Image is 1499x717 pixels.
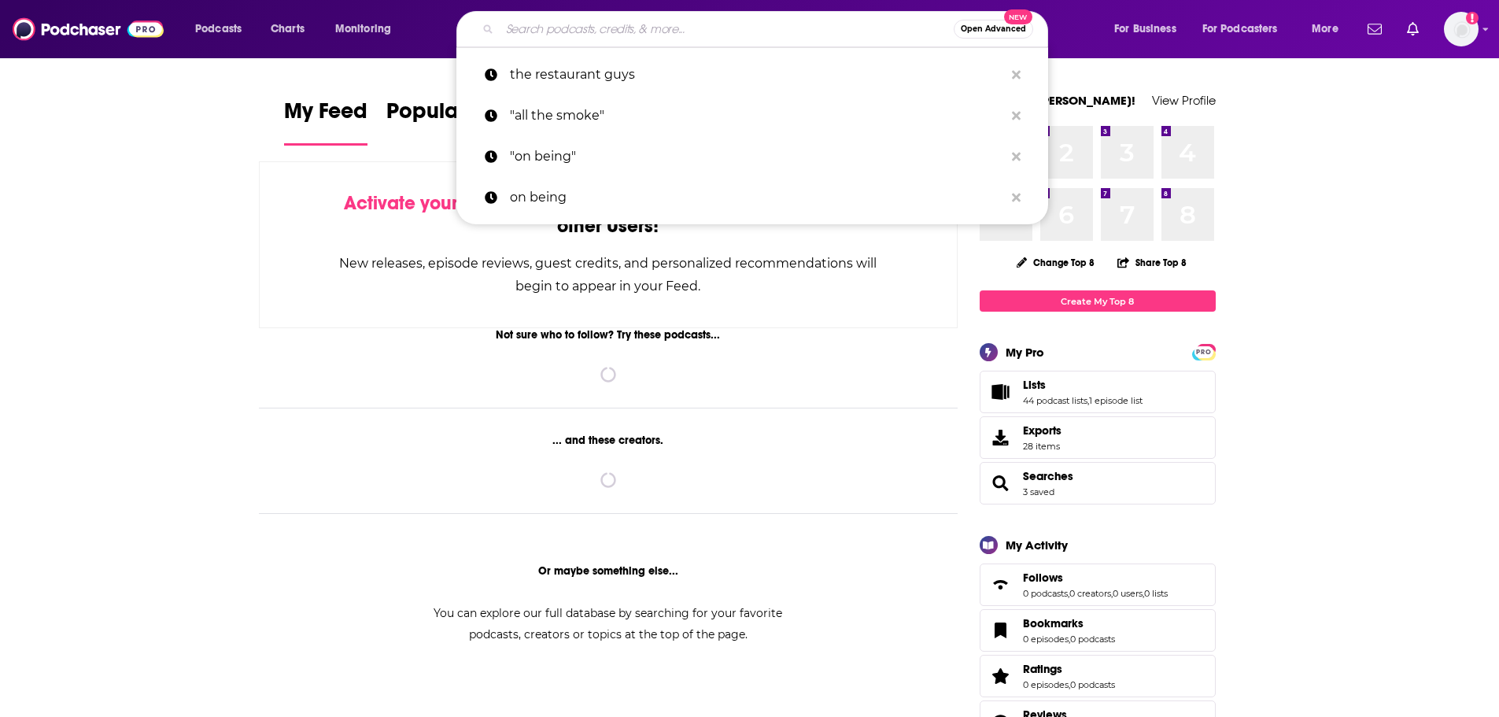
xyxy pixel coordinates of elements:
[980,655,1216,697] span: Ratings
[386,98,520,134] span: Popular Feed
[260,17,314,42] a: Charts
[1114,18,1176,40] span: For Business
[1023,616,1115,630] a: Bookmarks
[980,93,1135,108] a: Welcome [PERSON_NAME]!
[1023,378,1046,392] span: Lists
[1023,679,1069,690] a: 0 episodes
[1111,588,1113,599] span: ,
[980,371,1216,413] span: Lists
[1023,395,1087,406] a: 44 podcast lists
[1023,588,1068,599] a: 0 podcasts
[1068,588,1069,599] span: ,
[985,427,1017,449] span: Exports
[1087,395,1089,406] span: ,
[1069,679,1070,690] span: ,
[985,665,1017,687] a: Ratings
[980,609,1216,652] span: Bookmarks
[1006,345,1044,360] div: My Pro
[1023,662,1115,676] a: Ratings
[259,328,958,342] div: Not sure who to follow? Try these podcasts...
[1444,12,1479,46] img: User Profile
[1023,486,1054,497] a: 3 saved
[1023,441,1061,452] span: 28 items
[338,252,879,298] div: New releases, episode reviews, guest credits, and personalized recommendations will begin to appe...
[259,434,958,447] div: ... and these creators.
[1466,12,1479,24] svg: Add a profile image
[1152,93,1216,108] a: View Profile
[980,564,1216,606] span: Follows
[1023,634,1069,645] a: 0 episodes
[386,98,520,146] a: Popular Feed
[1004,9,1032,24] span: New
[1023,423,1061,438] span: Exports
[1023,616,1084,630] span: Bookmarks
[510,95,1004,136] p: "all the smoke"
[980,290,1216,312] a: Create My Top 8
[1312,18,1338,40] span: More
[1144,588,1168,599] a: 0 lists
[980,462,1216,504] span: Searches
[1401,16,1425,43] a: Show notifications dropdown
[1444,12,1479,46] span: Logged in as ereardon
[980,416,1216,459] a: Exports
[1103,17,1196,42] button: open menu
[1361,16,1388,43] a: Show notifications dropdown
[335,18,391,40] span: Monitoring
[985,574,1017,596] a: Follows
[184,17,262,42] button: open menu
[500,17,954,42] input: Search podcasts, credits, & more...
[1301,17,1358,42] button: open menu
[1089,395,1143,406] a: 1 episode list
[1192,17,1301,42] button: open menu
[13,14,164,44] img: Podchaser - Follow, Share and Rate Podcasts
[1006,538,1068,553] div: My Activity
[456,95,1048,136] a: "all the smoke"
[1023,662,1062,676] span: Ratings
[456,177,1048,218] a: on being
[1023,571,1168,585] a: Follows
[961,25,1026,33] span: Open Advanced
[284,98,367,146] a: My Feed
[1143,588,1144,599] span: ,
[510,54,1004,95] p: the restaurant guys
[1202,18,1278,40] span: For Podcasters
[415,603,802,645] div: You can explore our full database by searching for your favorite podcasts, creators or topics at ...
[344,191,505,215] span: Activate your Feed
[1444,12,1479,46] button: Show profile menu
[1113,588,1143,599] a: 0 users
[338,192,879,238] div: by following Podcasts, Creators, Lists, and other Users!
[1194,346,1213,358] span: PRO
[471,11,1063,47] div: Search podcasts, credits, & more...
[456,136,1048,177] a: "on being"
[271,18,305,40] span: Charts
[1069,588,1111,599] a: 0 creators
[985,619,1017,641] a: Bookmarks
[1070,679,1115,690] a: 0 podcasts
[1023,378,1143,392] a: Lists
[1117,247,1187,278] button: Share Top 8
[1007,253,1105,272] button: Change Top 8
[985,472,1017,494] a: Searches
[954,20,1033,39] button: Open AdvancedNew
[324,17,412,42] button: open menu
[259,564,958,578] div: Or maybe something else...
[1070,634,1115,645] a: 0 podcasts
[1023,571,1063,585] span: Follows
[1023,469,1073,483] a: Searches
[1194,346,1213,357] a: PRO
[284,98,367,134] span: My Feed
[456,54,1048,95] a: the restaurant guys
[1069,634,1070,645] span: ,
[510,136,1004,177] p: "on being"
[510,177,1004,218] p: on being
[985,381,1017,403] a: Lists
[195,18,242,40] span: Podcasts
